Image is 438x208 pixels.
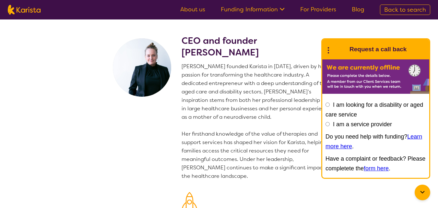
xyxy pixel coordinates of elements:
label: I am looking for a disability or aged care service [326,102,423,118]
a: form here [364,165,389,172]
h2: CEO and founder [PERSON_NAME] [182,35,336,58]
p: Do you need help with funding? . [326,132,426,151]
h1: Request a call back [349,44,407,54]
img: Karista offline chat form to request call back [322,59,429,94]
a: Back to search [380,5,430,15]
span: Back to search [384,6,426,14]
img: Karista logo [8,5,41,15]
p: [PERSON_NAME] founded Karista in [DATE], driven by her passion for transforming the healthcare in... [182,62,336,180]
a: For Providers [300,6,336,13]
label: I am a service provider [333,121,392,128]
p: Have a complaint or feedback? Please completete the . [326,154,426,173]
a: About us [180,6,205,13]
a: Blog [352,6,364,13]
img: Karista [333,43,346,56]
a: Funding Information [221,6,285,13]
